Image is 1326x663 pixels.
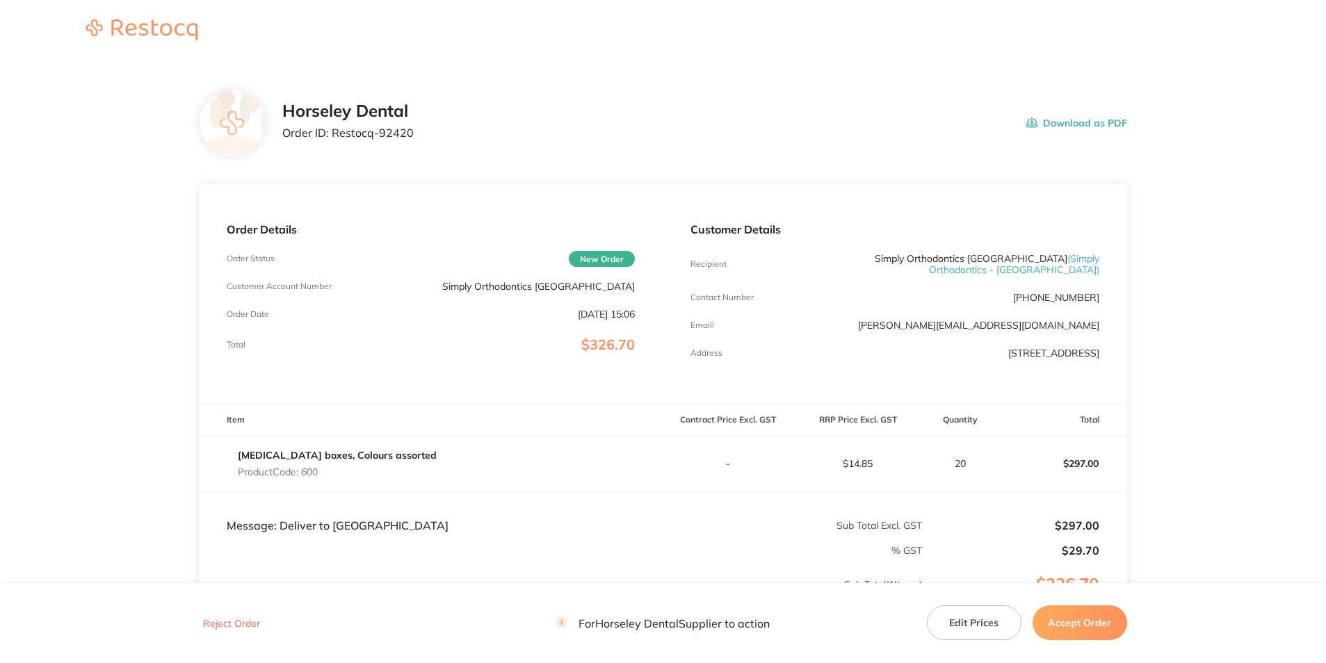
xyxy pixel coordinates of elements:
[929,252,1099,276] span: ( Simply Orthodontics - [GEOGRAPHIC_DATA] )
[690,223,1099,236] p: Customer Details
[858,319,1099,331] a: [PERSON_NAME][EMAIL_ADDRESS][DOMAIN_NAME]
[578,309,635,320] p: [DATE] 15:06
[200,545,922,556] p: % GST
[1026,101,1127,145] button: Download as PDF
[663,458,792,469] p: -
[238,449,437,461] a: [MEDICAL_DATA] boxes, Colours assorted
[997,404,1127,436] th: Total
[690,348,722,358] p: Address
[581,336,635,353] span: $326.70
[282,101,414,121] h2: Horseley Dental
[827,253,1099,275] p: Simply Orthodontics [GEOGRAPHIC_DATA]
[923,575,1126,622] p: $326.70
[690,293,754,302] p: Contact Number
[690,320,714,330] p: Emaill
[1008,347,1099,359] p: [STREET_ADDRESS]
[282,126,414,139] p: Order ID: Restocq- 92420
[690,259,727,269] p: Recipient
[227,309,269,319] p: Order Date
[927,605,1021,640] button: Edit Prices
[199,491,663,533] td: Message: Deliver to [GEOGRAPHIC_DATA]
[442,281,635,292] p: Simply Orthodontics [GEOGRAPHIC_DATA]
[923,404,997,436] th: Quantity
[1033,605,1127,640] button: Accept Order
[556,616,770,630] p: For Horseley Dental Supplier to action
[200,579,922,618] p: Sub Total ( 1 Items)
[227,340,245,350] p: Total
[923,544,1099,557] p: $29.70
[923,519,1099,532] p: $297.00
[199,617,264,630] button: Reject Order
[227,281,332,291] p: Customer Account Number
[1013,292,1099,303] p: [PHONE_NUMBER]
[663,520,922,531] p: Sub Total Excl. GST
[569,251,635,267] span: New Order
[663,404,793,436] th: Contract Price Excl. GST
[227,223,635,236] p: Order Details
[72,19,211,40] img: Restocq logo
[238,466,437,477] p: Product Code: 600
[199,404,663,436] th: Item
[793,458,922,469] p: $14.85
[923,458,996,469] p: 20
[227,254,275,263] p: Order Status
[72,19,211,42] a: Restocq logo
[793,404,923,436] th: RRP Price Excl. GST
[998,447,1126,480] p: $297.00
